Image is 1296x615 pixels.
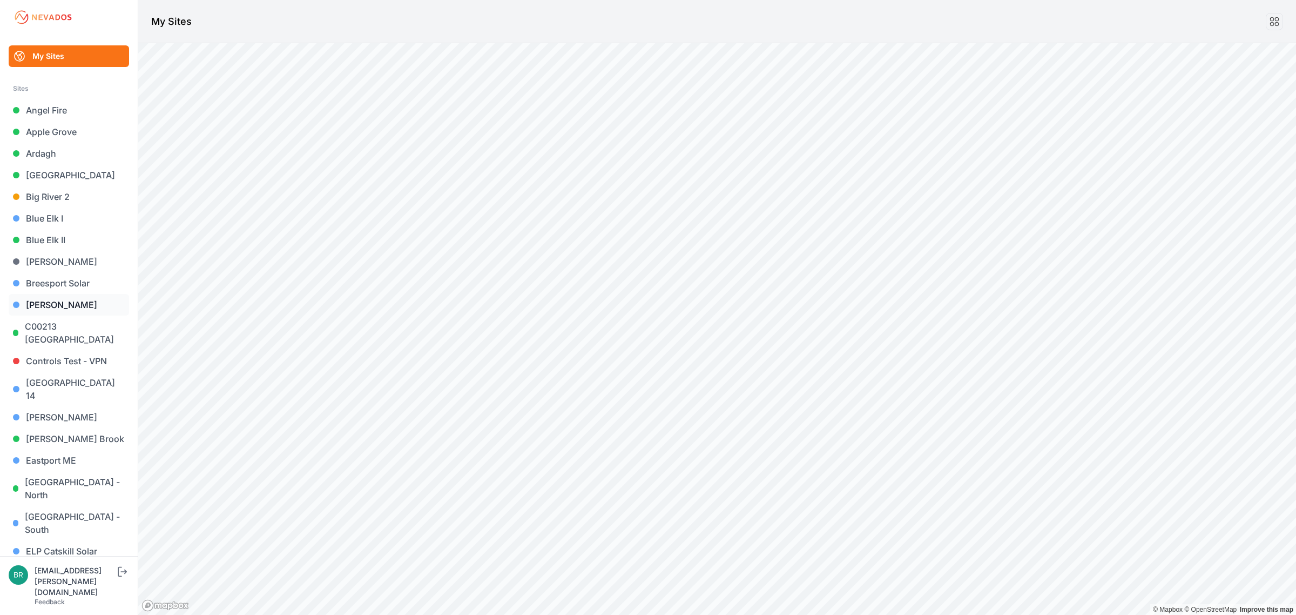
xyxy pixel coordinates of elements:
a: [PERSON_NAME] Brook [9,428,129,450]
a: OpenStreetMap [1184,606,1237,613]
h1: My Sites [151,14,192,29]
div: Sites [13,82,125,95]
a: [GEOGRAPHIC_DATA] [9,164,129,186]
a: Ardagh [9,143,129,164]
a: My Sites [9,45,129,67]
a: Apple Grove [9,121,129,143]
a: Big River 2 [9,186,129,208]
a: Breesport Solar [9,272,129,294]
a: Feedback [35,598,65,606]
a: Controls Test - VPN [9,350,129,372]
a: Blue Elk II [9,229,129,251]
a: [GEOGRAPHIC_DATA] - North [9,471,129,506]
a: [PERSON_NAME] [9,251,129,272]
a: Eastport ME [9,450,129,471]
a: Blue Elk I [9,208,129,229]
a: [GEOGRAPHIC_DATA] 14 [9,372,129,406]
a: ELP Catskill Solar [9,540,129,562]
div: [EMAIL_ADDRESS][PERSON_NAME][DOMAIN_NAME] [35,565,116,598]
a: [GEOGRAPHIC_DATA] - South [9,506,129,540]
a: Mapbox [1153,606,1183,613]
a: C00213 [GEOGRAPHIC_DATA] [9,316,129,350]
a: Mapbox logo [141,599,189,612]
a: [PERSON_NAME] [9,294,129,316]
img: Nevados [13,9,73,26]
a: [PERSON_NAME] [9,406,129,428]
img: brayden.sanford@nevados.solar [9,565,28,585]
a: Angel Fire [9,99,129,121]
a: Map feedback [1240,606,1293,613]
